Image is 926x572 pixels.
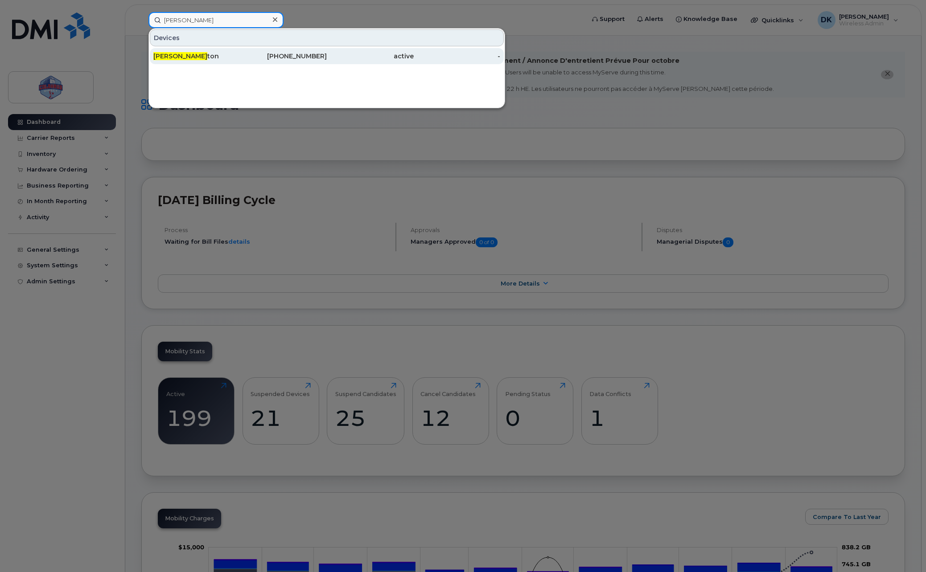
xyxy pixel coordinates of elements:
[240,52,327,61] div: [PHONE_NUMBER]
[150,29,504,46] div: Devices
[327,52,414,61] div: active
[150,48,504,64] a: [PERSON_NAME]ton[PHONE_NUMBER]active-
[153,52,207,60] span: [PERSON_NAME]
[153,52,240,61] div: ton
[414,52,501,61] div: -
